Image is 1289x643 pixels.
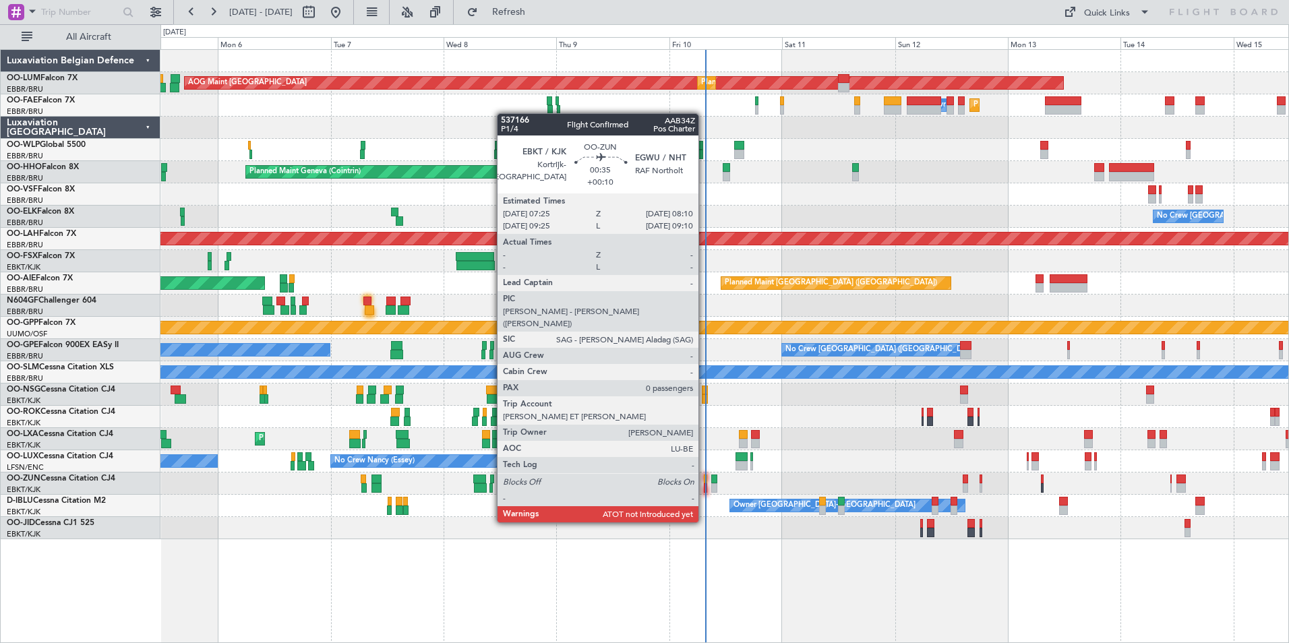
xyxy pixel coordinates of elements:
[7,163,42,171] span: OO-HHO
[41,2,119,22] input: Trip Number
[7,195,43,206] a: EBBR/BRU
[7,408,115,416] a: OO-ROKCessna Citation CJ4
[973,95,1091,115] div: Planned Maint Melsbroek Air Base
[7,373,43,384] a: EBBR/BRU
[7,474,115,483] a: OO-ZUNCessna Citation CJ4
[7,151,43,161] a: EBBR/BRU
[7,408,40,416] span: OO-ROK
[7,185,38,193] span: OO-VSF
[15,26,146,48] button: All Aircraft
[7,230,39,238] span: OO-LAH
[7,230,76,238] a: OO-LAHFalcon 7X
[7,252,38,260] span: OO-FSX
[7,274,36,282] span: OO-AIE
[7,341,119,349] a: OO-GPEFalcon 900EX EASy II
[7,319,76,327] a: OO-GPPFalcon 7X
[334,451,415,471] div: No Crew Nancy (Essey)
[7,519,35,527] span: OO-JID
[7,452,38,460] span: OO-LUX
[701,73,945,93] div: Planned Maint [GEOGRAPHIC_DATA] ([GEOGRAPHIC_DATA] National)
[733,495,916,516] div: Owner [GEOGRAPHIC_DATA]-[GEOGRAPHIC_DATA]
[556,37,669,49] div: Thu 9
[7,462,44,472] a: LFSN/ENC
[481,7,537,17] span: Refresh
[7,329,47,339] a: UUMO/OSF
[7,208,74,216] a: OO-ELKFalcon 8X
[249,162,361,182] div: Planned Maint Geneva (Cointrin)
[7,363,114,371] a: OO-SLMCessna Citation XLS
[460,1,541,23] button: Refresh
[7,252,75,260] a: OO-FSXFalcon 7X
[7,497,106,505] a: D-IBLUCessna Citation M2
[188,73,307,93] div: AOG Maint [GEOGRAPHIC_DATA]
[7,141,40,149] span: OO-WLP
[7,106,43,117] a: EBBR/BRU
[7,274,73,282] a: OO-AIEFalcon 7X
[7,474,40,483] span: OO-ZUN
[7,363,39,371] span: OO-SLM
[7,163,79,171] a: OO-HHOFalcon 8X
[7,307,43,317] a: EBBR/BRU
[7,440,40,450] a: EBKT/KJK
[7,284,43,295] a: EBBR/BRU
[7,386,40,394] span: OO-NSG
[7,96,75,104] a: OO-FAEFalcon 7X
[105,37,218,49] div: Sun 5
[7,418,40,428] a: EBKT/KJK
[895,37,1008,49] div: Sun 12
[7,74,40,82] span: OO-LUM
[1008,37,1120,49] div: Mon 13
[785,340,1011,360] div: No Crew [GEOGRAPHIC_DATA] ([GEOGRAPHIC_DATA] National)
[7,430,38,438] span: OO-LXA
[7,485,40,495] a: EBKT/KJK
[7,319,38,327] span: OO-GPP
[7,519,94,527] a: OO-JIDCessna CJ1 525
[7,507,40,517] a: EBKT/KJK
[7,141,86,149] a: OO-WLPGlobal 5500
[7,396,40,406] a: EBKT/KJK
[7,218,43,228] a: EBBR/BRU
[163,27,186,38] div: [DATE]
[782,37,895,49] div: Sat 11
[7,96,38,104] span: OO-FAE
[35,32,142,42] span: All Aircraft
[7,262,40,272] a: EBKT/KJK
[725,273,937,293] div: Planned Maint [GEOGRAPHIC_DATA] ([GEOGRAPHIC_DATA])
[218,37,330,49] div: Mon 6
[7,84,43,94] a: EBBR/BRU
[7,341,38,349] span: OO-GPE
[7,497,33,505] span: D-IBLU
[7,430,113,438] a: OO-LXACessna Citation CJ4
[1084,7,1130,20] div: Quick Links
[7,297,96,305] a: N604GFChallenger 604
[259,429,416,449] div: Planned Maint Kortrijk-[GEOGRAPHIC_DATA]
[7,386,115,394] a: OO-NSGCessna Citation CJ4
[7,74,78,82] a: OO-LUMFalcon 7X
[7,185,75,193] a: OO-VSFFalcon 8X
[331,37,444,49] div: Tue 7
[7,208,37,216] span: OO-ELK
[669,37,782,49] div: Fri 10
[1120,37,1233,49] div: Tue 14
[7,173,43,183] a: EBBR/BRU
[7,351,43,361] a: EBBR/BRU
[7,452,113,460] a: OO-LUXCessna Citation CJ4
[1057,1,1157,23] button: Quick Links
[444,37,556,49] div: Wed 8
[7,297,38,305] span: N604GF
[7,529,40,539] a: EBKT/KJK
[229,6,293,18] span: [DATE] - [DATE]
[7,240,43,250] a: EBBR/BRU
